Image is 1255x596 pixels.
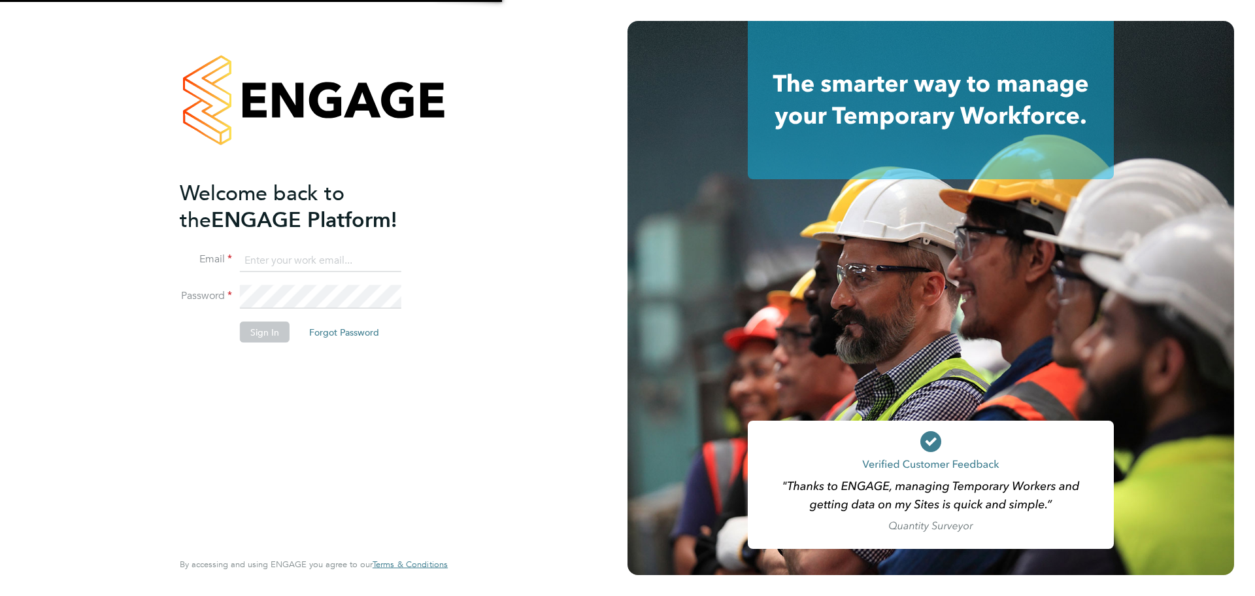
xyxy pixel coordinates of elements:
input: Enter your work email... [240,249,401,272]
button: Sign In [240,322,290,343]
a: Terms & Conditions [373,559,448,570]
span: By accessing and using ENGAGE you agree to our [180,559,448,570]
span: Terms & Conditions [373,559,448,570]
span: Welcome back to the [180,180,344,232]
h2: ENGAGE Platform! [180,179,435,233]
label: Password [180,289,232,303]
label: Email [180,253,232,266]
button: Forgot Password [299,322,390,343]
